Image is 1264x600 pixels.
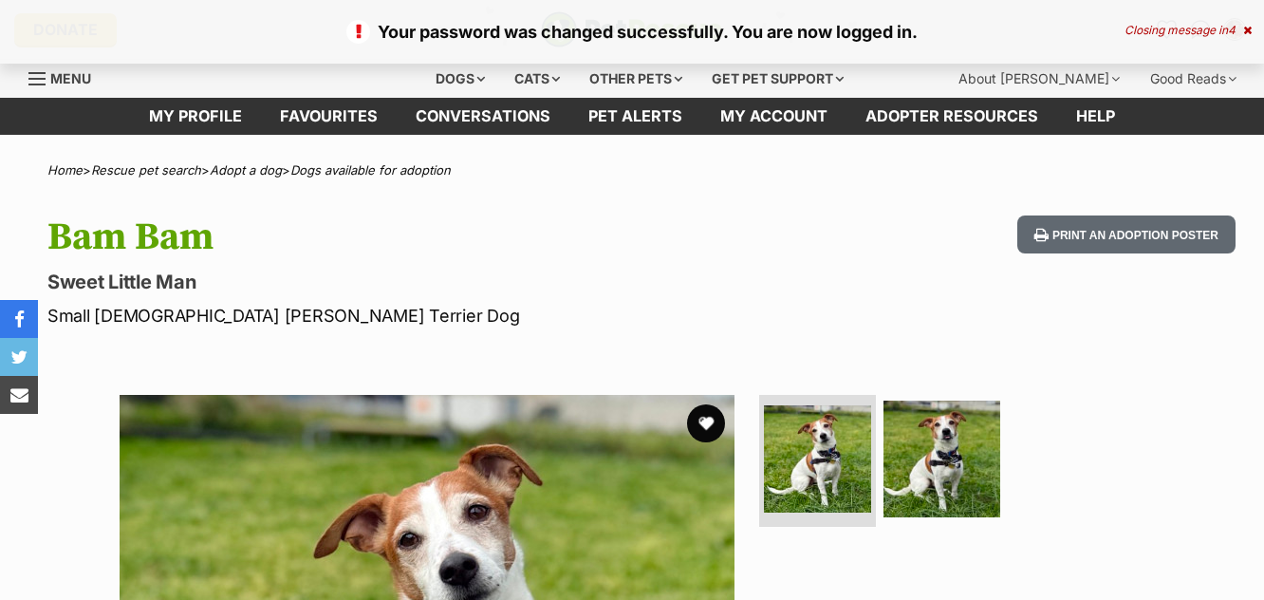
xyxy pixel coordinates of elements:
[698,60,857,98] div: Get pet support
[19,19,1245,45] p: Your password was changed successfully. You are now logged in.
[397,98,569,135] a: conversations
[764,405,871,513] img: Photo of Bam Bam
[261,98,397,135] a: Favourites
[50,70,91,86] span: Menu
[47,216,771,259] h1: Bam Bam
[210,162,282,178] a: Adopt a dog
[1017,216,1236,254] button: Print an adoption poster
[1228,23,1236,37] span: 4
[1137,60,1250,98] div: Good Reads
[28,60,104,94] a: Menu
[47,269,771,295] p: Sweet Little Man
[701,98,846,135] a: My account
[47,162,83,178] a: Home
[687,404,725,442] button: favourite
[290,162,451,178] a: Dogs available for adoption
[1057,98,1134,135] a: Help
[883,401,1000,517] img: Photo of Bam Bam
[422,60,498,98] div: Dogs
[945,60,1133,98] div: About [PERSON_NAME]
[501,60,573,98] div: Cats
[47,303,771,328] p: Small [DEMOGRAPHIC_DATA] [PERSON_NAME] Terrier Dog
[576,60,696,98] div: Other pets
[569,98,701,135] a: Pet alerts
[91,162,201,178] a: Rescue pet search
[1125,24,1252,37] div: Closing message in
[846,98,1057,135] a: Adopter resources
[130,98,261,135] a: My profile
